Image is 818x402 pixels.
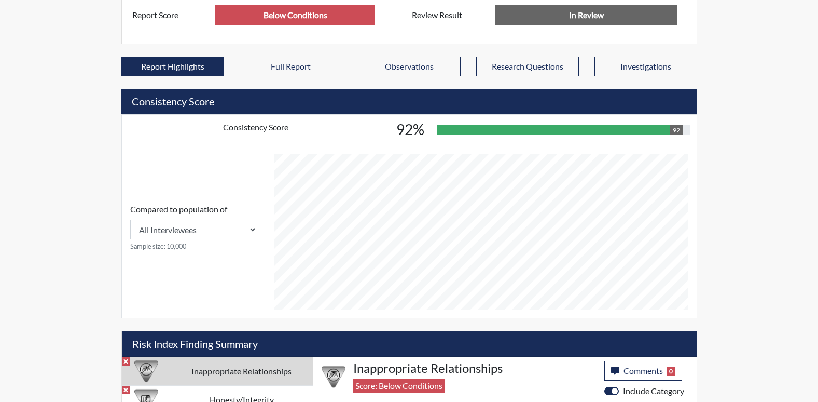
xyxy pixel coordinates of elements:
h3: 92% [396,121,424,139]
input: No Decision [495,5,677,25]
label: Review Result [404,5,495,25]
input: --- [215,5,375,25]
label: Compared to population of [130,203,227,216]
img: CATEGORY%20ICON-14.139f8ef7.png [322,365,345,389]
label: Report Score [124,5,216,25]
h5: Consistency Score [121,89,697,114]
button: Comments0 [604,361,683,381]
button: Investigations [594,57,697,76]
span: Comments [623,366,663,376]
td: Consistency Score [121,115,390,145]
label: Include Category [623,385,684,397]
button: Observations [358,57,461,76]
small: Sample size: 10,000 [130,242,257,251]
button: Full Report [240,57,342,76]
span: 0 [667,367,676,376]
h5: Risk Index Finding Summary [122,331,697,357]
span: Score: Below Conditions [353,379,445,393]
button: Report Highlights [121,57,224,76]
button: Research Questions [476,57,579,76]
div: 92 [670,125,683,135]
td: Inappropriate Relationships [171,357,313,385]
div: Consistency Score comparison among population [130,203,257,251]
h4: Inappropriate Relationships [353,361,597,376]
img: CATEGORY%20ICON-14.139f8ef7.png [134,359,158,383]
